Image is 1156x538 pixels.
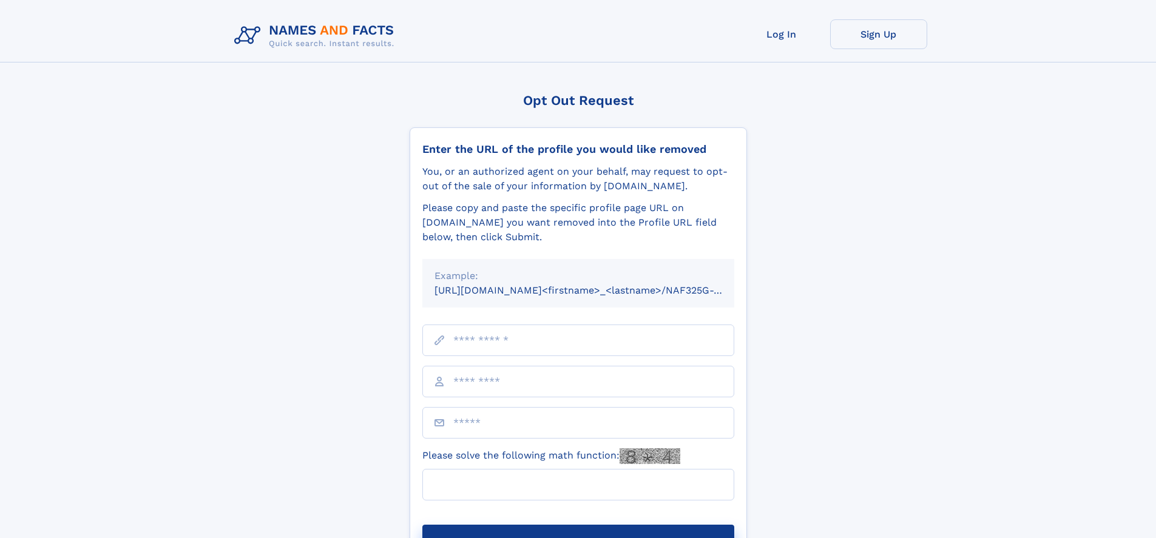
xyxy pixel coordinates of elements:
[434,284,757,296] small: [URL][DOMAIN_NAME]<firstname>_<lastname>/NAF325G-xxxxxxxx
[229,19,404,52] img: Logo Names and Facts
[422,143,734,156] div: Enter the URL of the profile you would like removed
[733,19,830,49] a: Log In
[410,93,747,108] div: Opt Out Request
[422,164,734,193] div: You, or an authorized agent on your behalf, may request to opt-out of the sale of your informatio...
[422,201,734,244] div: Please copy and paste the specific profile page URL on [DOMAIN_NAME] you want removed into the Pr...
[434,269,722,283] div: Example:
[830,19,927,49] a: Sign Up
[422,448,680,464] label: Please solve the following math function:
